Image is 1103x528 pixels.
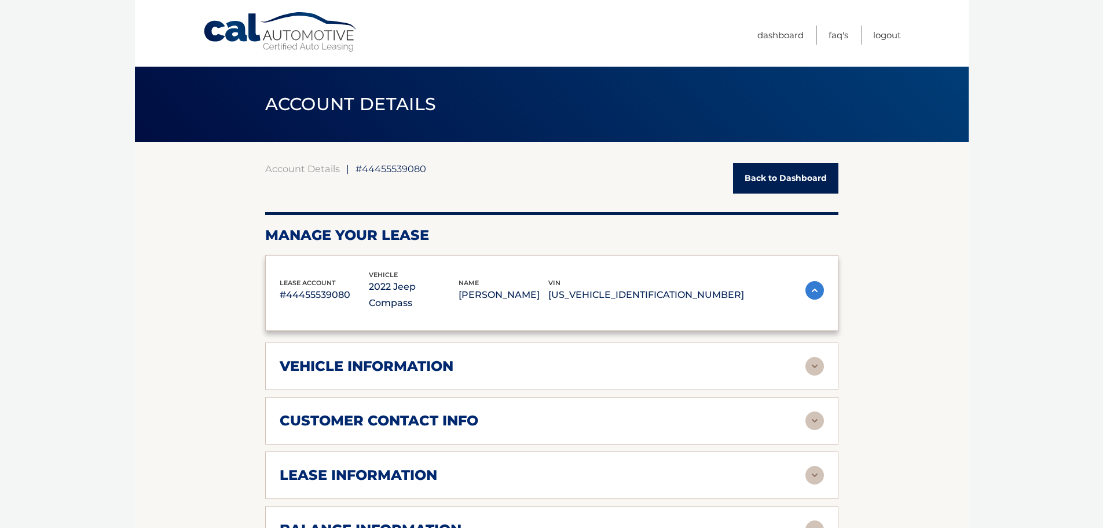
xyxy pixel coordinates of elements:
[369,271,398,279] span: vehicle
[548,287,744,303] p: [US_VEHICLE_IDENTIFICATION_NUMBER]
[757,26,804,45] a: Dashboard
[265,163,340,174] a: Account Details
[873,26,901,45] a: Logout
[548,279,560,287] span: vin
[280,412,478,429] h2: customer contact info
[356,163,426,174] span: #44455539080
[459,287,548,303] p: [PERSON_NAME]
[805,281,824,300] img: accordion-active.svg
[280,467,437,484] h2: lease information
[346,163,349,174] span: |
[265,93,437,115] span: ACCOUNT DETAILS
[829,26,848,45] a: FAQ's
[280,287,369,303] p: #44455539080
[805,466,824,485] img: accordion-rest.svg
[265,227,838,244] h2: Manage Your Lease
[805,412,824,430] img: accordion-rest.svg
[280,358,453,375] h2: vehicle information
[369,279,459,311] p: 2022 Jeep Compass
[805,357,824,376] img: accordion-rest.svg
[280,279,336,287] span: lease account
[733,163,838,194] a: Back to Dashboard
[459,279,479,287] span: name
[203,12,359,53] a: Cal Automotive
